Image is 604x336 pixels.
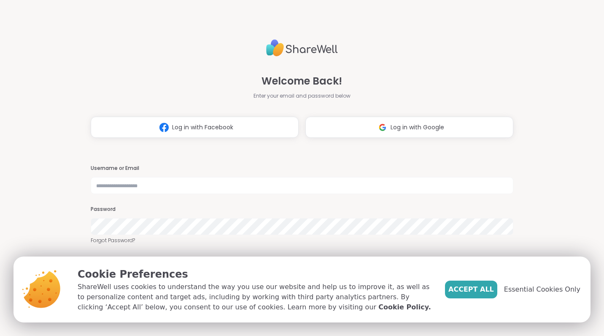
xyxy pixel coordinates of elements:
span: Welcome Back! [262,74,342,89]
span: Accept All [448,284,494,295]
span: Log in with Google [391,123,444,132]
button: Log in with Facebook [91,117,299,138]
p: Cookie Preferences [78,267,431,282]
img: ShareWell Logomark [375,120,391,135]
button: Accept All [445,281,497,298]
span: Enter your email and password below [253,92,351,100]
p: ShareWell uses cookies to understand the way you use our website and help us to improve it, as we... [78,282,431,312]
img: ShareWell Logo [266,36,338,60]
h3: Password [91,206,513,213]
button: Log in with Google [305,117,513,138]
span: Essential Cookies Only [504,284,580,295]
img: ShareWell Logomark [156,120,172,135]
span: Log in with Facebook [172,123,233,132]
h3: Username or Email [91,165,513,172]
a: Forgot Password? [91,237,513,244]
a: Cookie Policy. [378,302,431,312]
